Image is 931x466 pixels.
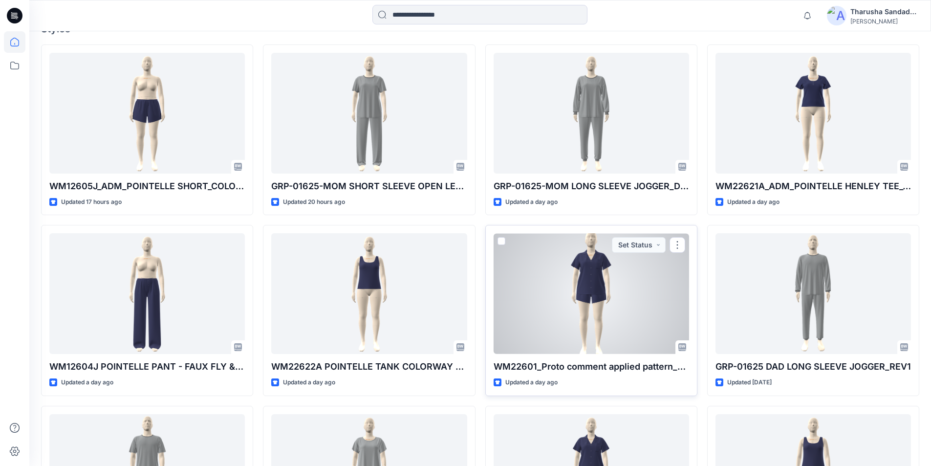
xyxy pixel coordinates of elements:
p: Updated a day ago [727,197,779,207]
p: WM22621A_ADM_POINTELLE HENLEY TEE_COLORWAY_REV3 [715,179,911,193]
p: Updated 20 hours ago [283,197,345,207]
p: Updated a day ago [283,377,335,388]
p: Updated a day ago [61,377,113,388]
p: Updated [DATE] [727,377,772,388]
div: [PERSON_NAME] [850,18,919,25]
p: WM12604J POINTELLE PANT - FAUX FLY & BUTTONS + PICOT_COLORWAY _REV1 [49,360,245,374]
p: Updated 17 hours ago [61,197,122,207]
a: GRP-01625-MOM SHORT SLEEVE OPEN LEG_DEV_REV1 [271,53,467,174]
p: GRP-01625 DAD LONG SLEEVE JOGGER_REV1 [715,360,911,374]
div: Tharusha Sandadeepa [850,6,919,18]
a: GRP-01625 DAD LONG SLEEVE JOGGER_REV1 [715,233,911,354]
p: GRP-01625-MOM LONG SLEEVE JOGGER_DEV_REV1 [494,179,689,193]
p: WM12605J_ADM_POINTELLE SHORT_COLORWAY_REV4 [49,179,245,193]
a: WM12605J_ADM_POINTELLE SHORT_COLORWAY_REV4 [49,53,245,174]
p: Updated a day ago [505,377,558,388]
a: WM22601_Proto comment applied pattern_REV4 [494,233,689,354]
p: GRP-01625-MOM SHORT SLEEVE OPEN LEG_DEV_REV1 [271,179,467,193]
a: WM22622A POINTELLE TANK COLORWAY REV [271,233,467,354]
a: GRP-01625-MOM LONG SLEEVE JOGGER_DEV_REV1 [494,53,689,174]
p: Updated a day ago [505,197,558,207]
img: avatar [827,6,846,25]
p: WM22622A POINTELLE TANK COLORWAY REV [271,360,467,374]
a: WM22621A_ADM_POINTELLE HENLEY TEE_COLORWAY_REV3 [715,53,911,174]
a: WM12604J POINTELLE PANT - FAUX FLY & BUTTONS + PICOT_COLORWAY _REV1 [49,233,245,354]
p: WM22601_Proto comment applied pattern_REV4 [494,360,689,374]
